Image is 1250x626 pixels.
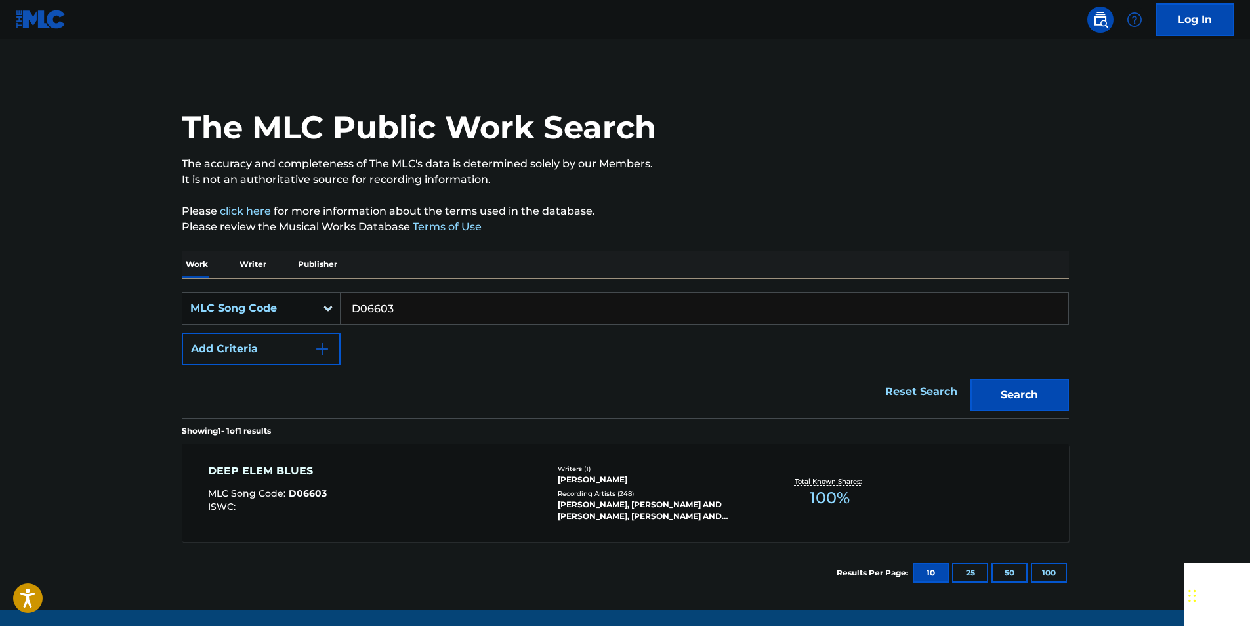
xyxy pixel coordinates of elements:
[1087,7,1114,33] a: Public Search
[1184,563,1250,626] iframe: Chat Widget
[879,377,964,406] a: Reset Search
[182,425,271,437] p: Showing 1 - 1 of 1 results
[236,251,270,278] p: Writer
[182,156,1069,172] p: The accuracy and completeness of The MLC's data is determined solely by our Members.
[1121,7,1148,33] div: Help
[558,489,756,499] div: Recording Artists ( 248 )
[182,251,212,278] p: Work
[294,251,341,278] p: Publisher
[182,172,1069,188] p: It is not an authoritative source for recording information.
[208,488,289,499] span: MLC Song Code :
[1188,576,1196,616] div: Drag
[1093,12,1108,28] img: search
[970,379,1069,411] button: Search
[837,567,911,579] p: Results Per Page:
[558,464,756,474] div: Writers ( 1 )
[991,563,1028,583] button: 50
[182,444,1069,542] a: DEEP ELEM BLUESMLC Song Code:D06603ISWC:Writers (1)[PERSON_NAME]Recording Artists (248)[PERSON_NA...
[795,476,865,486] p: Total Known Shares:
[190,301,308,316] div: MLC Song Code
[182,219,1069,235] p: Please review the Musical Works Database
[1127,12,1142,28] img: help
[182,203,1069,219] p: Please for more information about the terms used in the database.
[16,10,66,29] img: MLC Logo
[182,333,341,365] button: Add Criteria
[558,474,756,486] div: [PERSON_NAME]
[220,205,271,217] a: click here
[289,488,327,499] span: D06603
[182,292,1069,418] form: Search Form
[208,501,239,512] span: ISWC :
[208,463,327,479] div: DEEP ELEM BLUES
[952,563,988,583] button: 25
[1156,3,1234,36] a: Log In
[410,220,482,233] a: Terms of Use
[558,499,756,522] div: [PERSON_NAME], [PERSON_NAME] AND [PERSON_NAME], [PERSON_NAME] AND [PERSON_NAME], [PERSON_NAME], [...
[182,108,656,147] h1: The MLC Public Work Search
[913,563,949,583] button: 10
[810,486,850,510] span: 100 %
[1031,563,1067,583] button: 100
[314,341,330,357] img: 9d2ae6d4665cec9f34b9.svg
